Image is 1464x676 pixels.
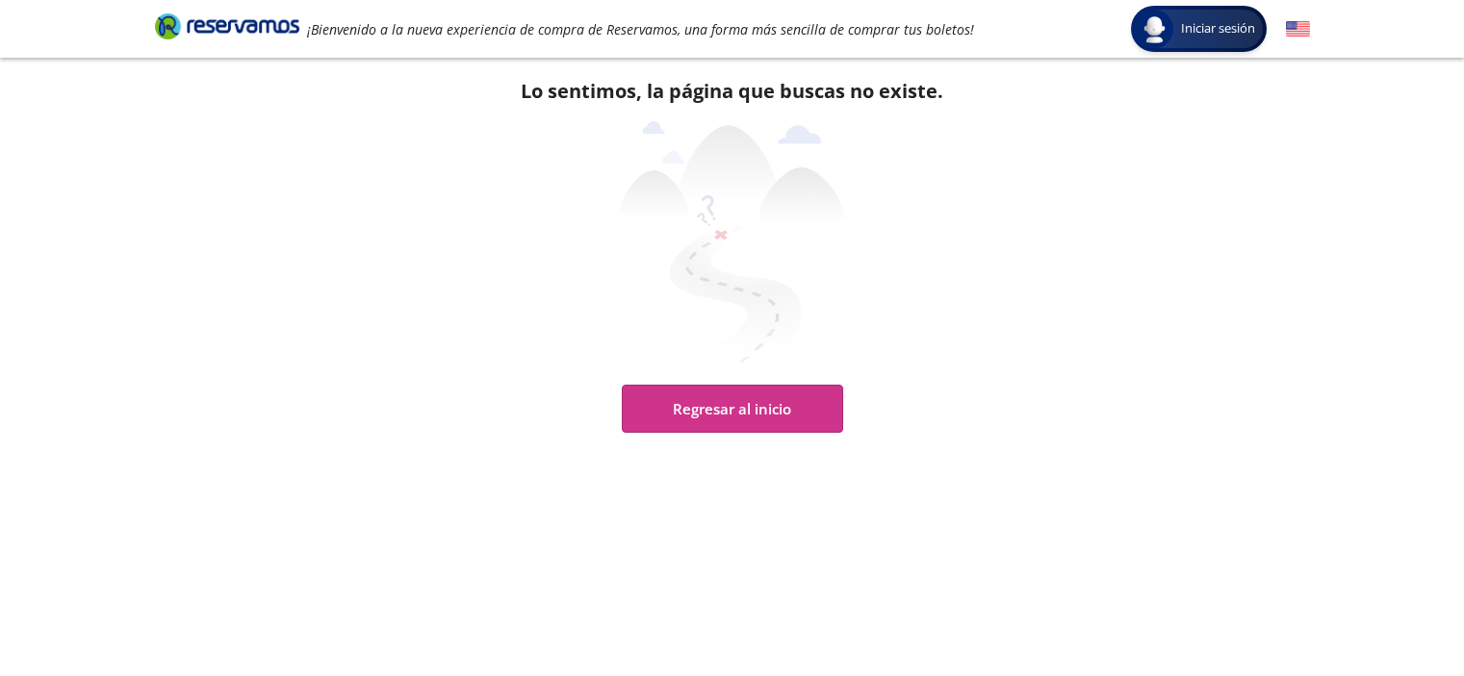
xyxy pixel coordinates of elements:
a: Brand Logo [155,12,299,46]
em: ¡Bienvenido a la nueva experiencia de compra de Reservamos, una forma más sencilla de comprar tus... [307,20,974,38]
i: Brand Logo [155,12,299,40]
button: Regresar al inicio [622,385,843,433]
p: Lo sentimos, la página que buscas no existe. [521,77,943,106]
button: English [1286,17,1310,41]
span: Iniciar sesión [1173,19,1263,38]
